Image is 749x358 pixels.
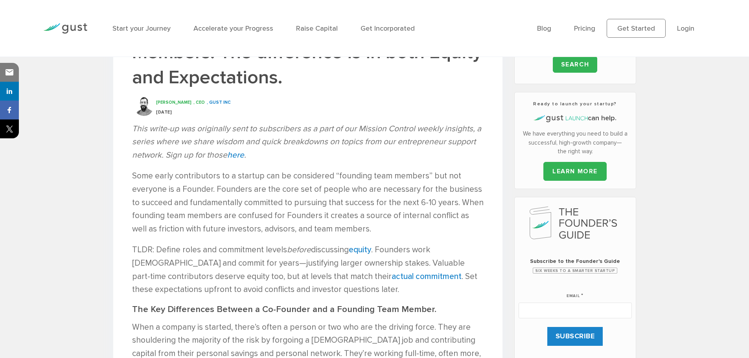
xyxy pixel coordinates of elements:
input: Search [553,56,598,73]
a: Accelerate your Progress [193,24,273,33]
em: before [287,245,311,255]
a: Start your Journey [112,24,171,33]
span: [PERSON_NAME] [156,100,191,105]
span: , Gust INC [207,100,231,105]
a: Login [677,24,694,33]
a: here [227,150,244,160]
a: equity [349,245,371,255]
input: SUBSCRIBE [547,327,603,346]
a: Get Started [607,19,666,38]
span: Subscribe to the Founder's Guide [519,257,632,265]
p: Some early contributors to a startup can be considered “founding team members” but not everyone i... [132,169,484,235]
p: We have everything you need to build a successful, high-growth company—the right way. [519,129,632,156]
img: Peter Swan [134,96,154,116]
a: actual commitment [392,272,462,281]
strong: The Key Differences Between a Co-Founder and a Founding Team Member. [132,304,436,314]
img: Gust Logo [43,23,87,34]
a: Pricing [574,24,595,33]
span: [DATE] [156,110,172,115]
h3: Ready to launch your startup? [519,100,632,107]
label: Email [567,284,583,299]
h4: can help. [519,113,632,123]
p: TLDR: Define roles and commitment levels discussing . Founders work [DEMOGRAPHIC_DATA] and commit... [132,243,484,296]
a: Raise Capital [296,24,338,33]
a: LEARN MORE [543,162,607,181]
a: Blog [537,24,551,33]
span: Six Weeks to a Smarter Startup [533,268,617,274]
span: , CEO [193,100,205,105]
a: Get Incorporated [361,24,415,33]
em: This write-up was originally sent to subscribers as a part of our Mission Control weekly insights... [132,124,481,160]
